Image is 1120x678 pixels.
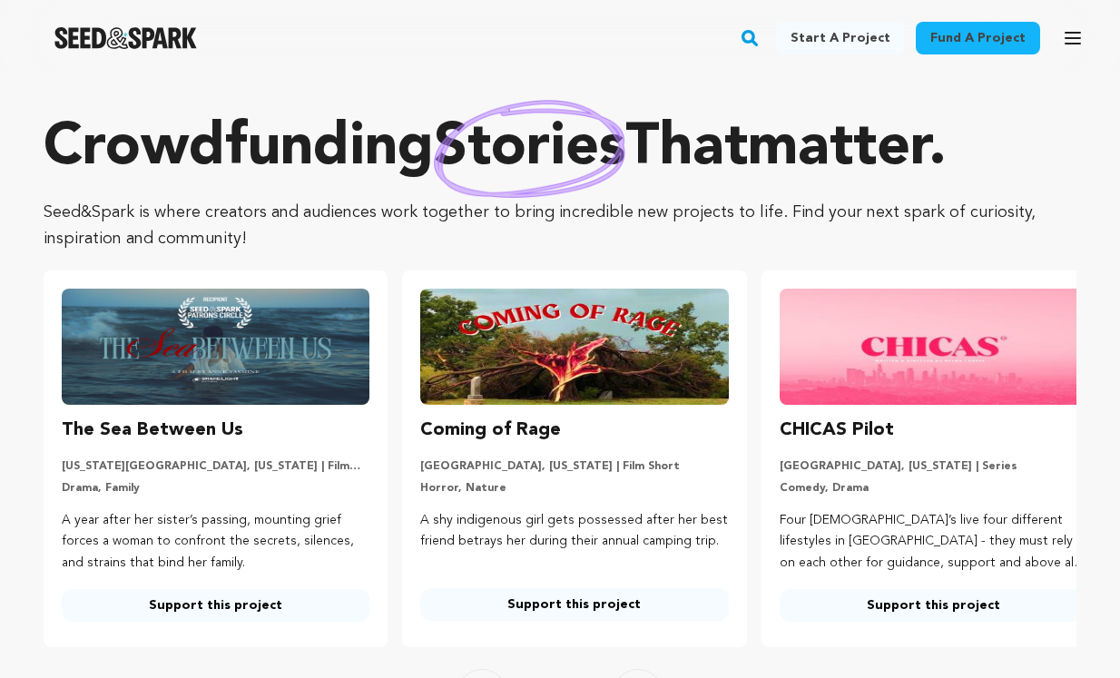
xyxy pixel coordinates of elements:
[780,481,1087,496] p: Comedy, Drama
[780,416,894,445] h3: CHICAS Pilot
[780,510,1087,575] p: Four [DEMOGRAPHIC_DATA]’s live four different lifestyles in [GEOGRAPHIC_DATA] - they must rely on...
[62,289,369,405] img: The Sea Between Us image
[420,510,728,554] p: A shy indigenous girl gets possessed after her best friend betrays her during their annual campin...
[776,22,905,54] a: Start a project
[748,120,928,178] span: matter
[44,200,1076,252] p: Seed&Spark is where creators and audiences work together to bring incredible new projects to life...
[420,459,728,474] p: [GEOGRAPHIC_DATA], [US_STATE] | Film Short
[420,481,728,496] p: Horror, Nature
[434,100,625,199] img: hand sketched image
[62,459,369,474] p: [US_STATE][GEOGRAPHIC_DATA], [US_STATE] | Film Short
[420,416,561,445] h3: Coming of Rage
[54,27,197,49] img: Seed&Spark Logo Dark Mode
[44,113,1076,185] p: Crowdfunding that .
[780,459,1087,474] p: [GEOGRAPHIC_DATA], [US_STATE] | Series
[62,416,243,445] h3: The Sea Between Us
[916,22,1040,54] a: Fund a project
[780,289,1087,405] img: CHICAS Pilot image
[54,27,197,49] a: Seed&Spark Homepage
[62,481,369,496] p: Drama, Family
[420,588,728,621] a: Support this project
[62,589,369,622] a: Support this project
[62,510,369,575] p: A year after her sister’s passing, mounting grief forces a woman to confront the secrets, silence...
[420,289,728,405] img: Coming of Rage image
[780,589,1087,622] a: Support this project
